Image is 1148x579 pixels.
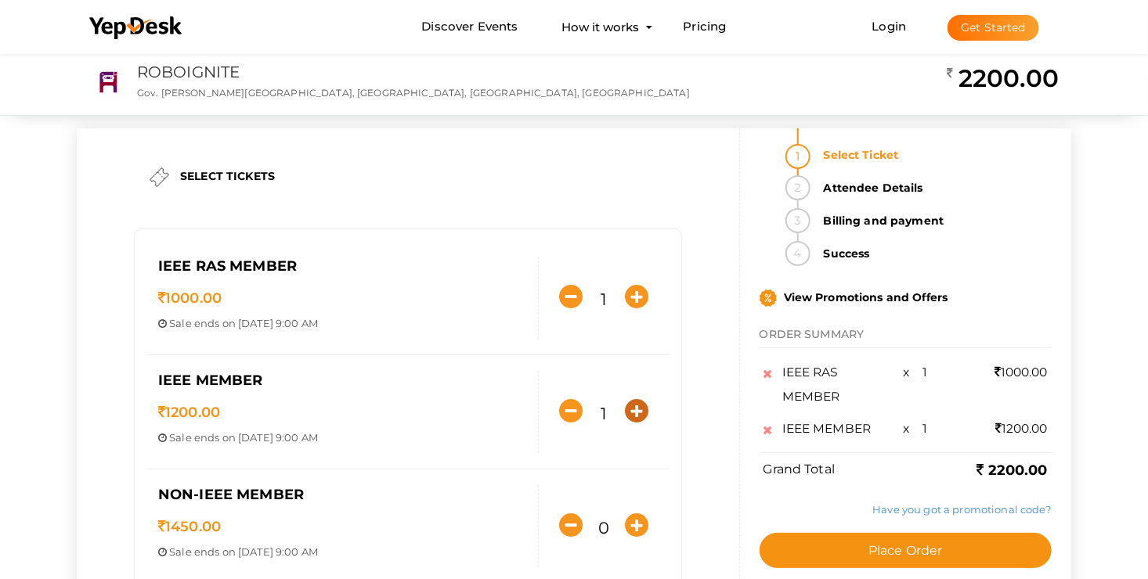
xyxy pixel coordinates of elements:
[814,208,1052,233] strong: Billing and payment
[782,421,872,436] span: IEEE MEMBER
[995,365,1048,379] span: 1000.00
[948,15,1039,41] button: Get Started
[158,257,297,275] span: IEEE RAS MEMBER
[948,63,1060,94] h2: 2200.00
[684,13,727,41] a: Pricing
[814,175,1052,200] strong: Attendee Details
[760,289,777,307] img: promo.svg
[977,462,1048,479] b: 2200.00
[158,545,526,559] p: ends on [DATE] 9:00 AM
[169,431,192,444] span: Sale
[421,13,518,41] a: Discover Events
[873,503,1052,516] a: Have you got a promotional code?
[137,86,711,99] p: Gov. [PERSON_NAME][GEOGRAPHIC_DATA], [GEOGRAPHIC_DATA], [GEOGRAPHIC_DATA], [GEOGRAPHIC_DATA]
[169,545,192,558] span: Sale
[760,327,865,341] span: ORDER SUMMARY
[558,13,644,41] button: How it works
[158,518,221,535] span: 1450.00
[158,486,304,503] span: NON-IEEE MEMBER
[995,421,1048,436] span: 1200.00
[764,461,836,479] label: Grand Total
[903,421,927,436] span: x 1
[158,404,220,421] span: 1200.00
[782,365,840,404] span: IEEE RAS MEMBER
[137,63,240,81] a: ROBOIGNITE
[814,142,1052,167] strong: Select Ticket
[780,290,948,304] span: View Promotions and Offers
[814,241,1052,266] strong: Success
[169,317,192,329] span: Sale
[158,316,526,331] p: ends on [DATE] 9:00 AM
[92,66,126,100] img: RSPMBPJE_small.png
[158,430,526,445] p: ends on [DATE] 9:00 AM
[903,365,927,379] span: x 1
[872,19,907,34] a: Login
[158,289,222,307] span: 1000.00
[150,167,169,187] img: ticket.png
[180,168,275,184] label: SELECT TICKETS
[760,533,1052,568] button: Place Order
[158,372,263,389] span: IEEE MEMBER
[868,543,943,558] span: Place Order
